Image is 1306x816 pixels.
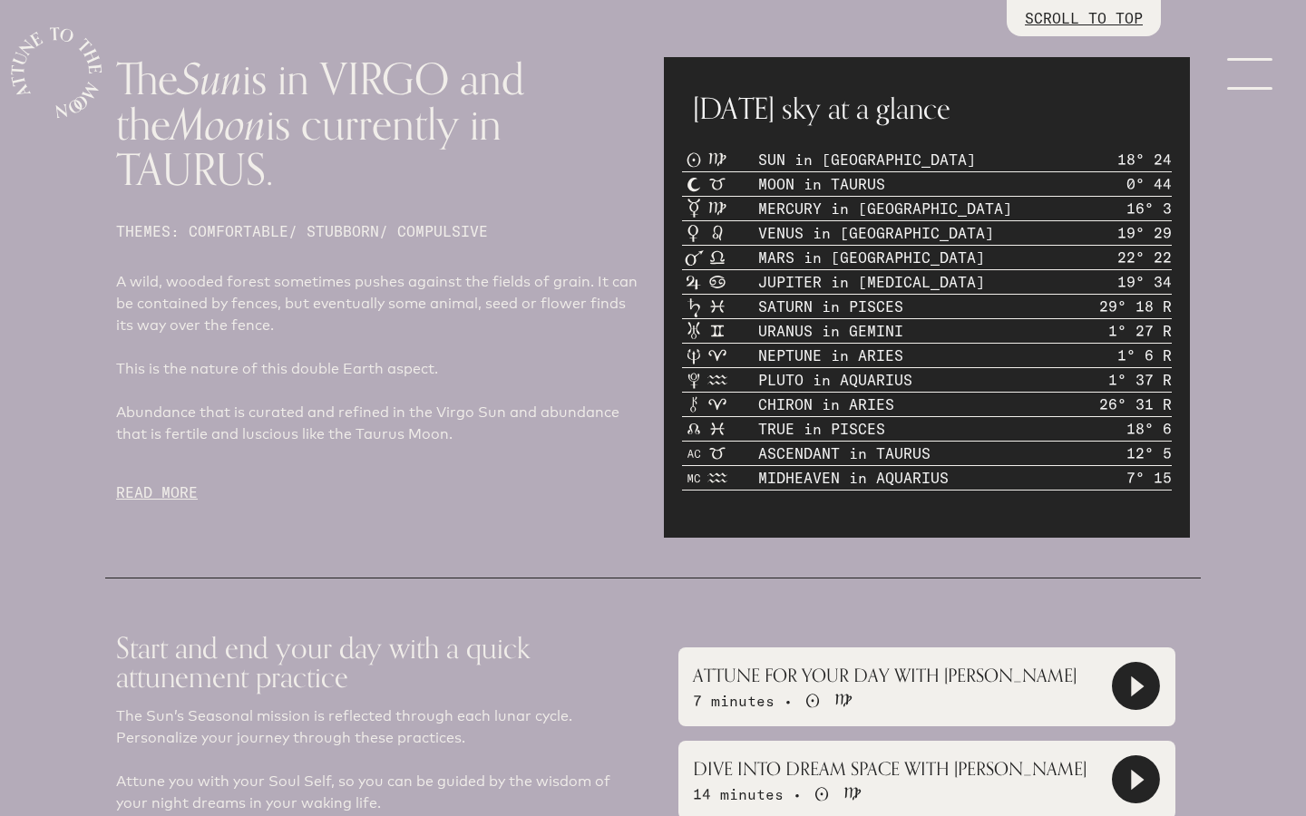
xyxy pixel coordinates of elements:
p: SCROLL TO TOP [1025,7,1143,29]
p: 19° 29 [1117,222,1172,244]
p: ATTUNE FOR YOUR DAY WITH [PERSON_NAME] [693,662,1077,689]
p: 12° 5 [1126,442,1172,464]
span: 7 minutes • [693,692,793,710]
p: 18° 6 [1126,418,1172,440]
p: 1° 37 R [1108,369,1172,391]
span: 14 minutes • [693,785,802,803]
p: JUPITER in [MEDICAL_DATA] [758,271,985,293]
h1: The is in VIRGO and the is currently in TAURUS. [116,57,642,191]
p: A wild, wooded forest sometimes pushes against the fields of grain. It can be contained by fences... [116,271,642,336]
p: Abundance that is curated and refined in the Virgo Sun and abundance that is fertile and luscious... [116,402,642,445]
p: DIVE INTO DREAM SPACE WITH [PERSON_NAME] [693,755,1087,782]
p: NEPTUNE in ARIES [758,345,903,366]
p: MIDHEAVEN in AQUARIUS [758,467,949,489]
p: MARS in [GEOGRAPHIC_DATA] [758,247,985,268]
p: MOON in TAURUS [758,173,885,195]
p: 18° 24 [1117,149,1172,170]
p: TRUE in PISCES [758,418,885,440]
p: This is the nature of this double Earth aspect. [116,358,642,380]
h1: Start and end your day with a quick attunement practice [116,618,642,705]
p: SUN in [GEOGRAPHIC_DATA] [758,149,976,170]
p: ASCENDANT in TAURUS [758,442,931,464]
span: Moon [171,90,266,161]
p: 19° 34 [1117,271,1172,293]
p: 22° 22 [1117,247,1172,268]
p: URANUS in GEMINI [758,320,903,342]
p: 1° 6 R [1117,345,1172,366]
p: 26° 31 R [1099,393,1172,415]
h2: [DATE] sky at a glance [693,86,1161,130]
p: 16° 3 [1126,198,1172,219]
p: PLUTO in AQUARIUS [758,369,912,391]
p: 7° 15 [1126,467,1172,489]
p: 1° 27 R [1108,320,1172,342]
p: SATURN in PISCES [758,296,903,317]
p: READ MORE [116,481,642,503]
p: 0° 44 [1126,173,1172,195]
p: VENUS in [GEOGRAPHIC_DATA] [758,222,994,244]
p: CHIRON in ARIES [758,393,894,415]
p: 29° 18 R [1099,296,1172,317]
div: THEMES: COMFORTABLE/ STUBBORN/ COMPULSIVE [116,220,642,242]
span: Sun [178,44,242,116]
p: The Sun’s Seasonal mission is reflected through each lunar cycle. Personalize your journey throug... [116,705,642,814]
p: MERCURY in [GEOGRAPHIC_DATA] [758,198,1012,219]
